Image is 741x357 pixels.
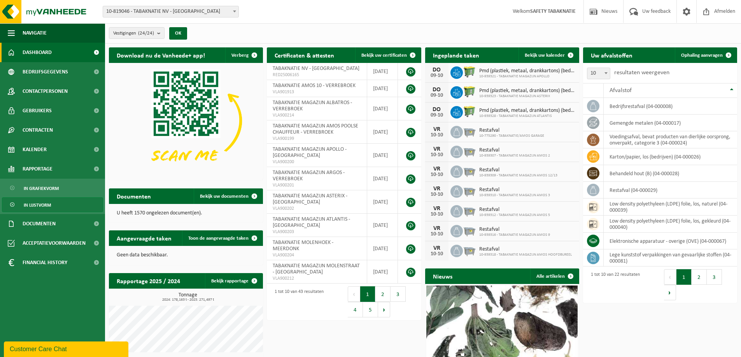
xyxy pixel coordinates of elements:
[429,186,445,192] div: VR
[429,166,445,172] div: VR
[429,172,445,178] div: 10-10
[273,263,360,275] span: TABAKNATIE MAGAZIJN MOLENSTRAAT - [GEOGRAPHIC_DATA]
[429,152,445,158] div: 10-10
[604,115,737,131] td: gemengde metalen (04-000017)
[429,245,445,251] div: VR
[429,87,445,93] div: DO
[429,212,445,217] div: 10-10
[273,229,361,235] span: VLA900203
[109,273,188,288] h2: Rapportage 2025 / 2024
[479,187,550,193] span: Restafval
[23,159,53,179] span: Rapportage
[664,269,676,285] button: Previous
[604,182,737,199] td: restafval (04-000029)
[479,88,575,94] span: Pmd (plastiek, metaal, drankkartons) (bedrijven)
[530,9,576,14] strong: SAFETY TABAKNATIE
[692,269,707,285] button: 2
[23,253,67,272] span: Financial History
[479,153,550,158] span: 10-939307 - TABAKNATIE MAGAZIJN AMOS 2
[676,269,692,285] button: 1
[103,6,238,17] span: 10-819046 - TABAKNATIE NV - ANTWERPEN
[463,145,476,158] img: WB-2500-GAL-GY-01
[273,89,361,95] span: VLA901913
[479,253,572,257] span: 10-939318 - TABAKNATIE MAGAZIJN AMOS HOOFDBUREEL
[604,199,737,216] td: low density polyethyleen (LDPE) folie, los, naturel (04-000039)
[273,146,347,158] span: TABAKNATIE MAGAZIJN APOLLO - [GEOGRAPHIC_DATA]
[273,182,361,188] span: VLA900201
[367,63,398,80] td: [DATE]
[23,62,68,82] span: Bedrijfsgegevens
[425,47,487,63] h2: Ingeplande taken
[367,120,398,144] td: [DATE]
[429,146,445,152] div: VR
[675,47,736,63] a: Ophaling aanvragen
[113,293,263,302] h3: Tonnage
[479,233,550,237] span: 10-939316 - TABAKNATIE MAGAZIJN AMOS 9
[664,285,676,300] button: Next
[23,120,53,140] span: Contracten
[273,193,347,205] span: TABAKNATIE MAGAZIJN ASTERIX - [GEOGRAPHIC_DATA]
[23,140,47,159] span: Kalender
[109,230,179,246] h2: Aangevraagde taken
[587,268,640,301] div: 1 tot 10 van 22 resultaten
[707,269,722,285] button: 3
[429,126,445,132] div: VR
[530,268,578,284] a: Alle artikelen
[429,106,445,113] div: DO
[367,97,398,120] td: [DATE]
[109,47,213,63] h2: Download nu de Vanheede+ app!
[587,68,610,79] span: 10
[479,134,544,138] span: 10-775290 - TABAKNATIE/AMOS GARAGE
[231,53,249,58] span: Verberg
[604,148,737,165] td: karton/papier, los (bedrijven) (04-000026)
[604,249,737,266] td: lege kunststof verpakkingen van gevaarlijke stoffen (04-000081)
[479,108,575,114] span: Pmd (plastiek, metaal, drankkartons) (bedrijven)
[429,67,445,73] div: DO
[463,105,476,118] img: WB-0660-HPE-GN-50
[23,82,68,101] span: Contactpersonen
[479,114,575,118] span: 10-939328 - TABAKNATIE MAGAZIJN ATLANTIS
[361,53,407,58] span: Bekijk uw certificaten
[273,205,361,212] span: VLA900202
[429,232,445,237] div: 10-10
[367,237,398,260] td: [DATE]
[273,216,350,228] span: TABAKNATIE MAGAZIJN ATLANTIS - [GEOGRAPHIC_DATA]
[367,80,398,97] td: [DATE]
[375,286,391,302] button: 2
[348,286,360,302] button: Previous
[4,340,130,357] iframe: chat widget
[525,53,565,58] span: Bekijk uw kalender
[463,184,476,197] img: WB-2500-GAL-GY-01
[429,93,445,98] div: 09-10
[200,194,249,199] span: Bekijk uw documenten
[429,205,445,212] div: VR
[463,164,476,178] img: WB-2500-GAL-GY-01
[604,98,737,115] td: bedrijfsrestafval (04-000008)
[367,167,398,190] td: [DATE]
[367,144,398,167] td: [DATE]
[23,23,47,43] span: Navigatie
[429,251,445,257] div: 10-10
[24,181,59,196] span: In grafiekvorm
[479,167,557,173] span: Restafval
[367,260,398,284] td: [DATE]
[273,170,345,182] span: TABAKNATIE MAGAZIJN ARGOS - VERREBROEK
[113,28,154,39] span: Vestigingen
[463,204,476,217] img: WB-2500-GAL-GY-01
[103,6,239,17] span: 10-819046 - TABAKNATIE NV - ANTWERPEN
[479,74,575,79] span: 10-939321 - TABAKNATIE MAGAZIJN APOLLO
[23,233,86,253] span: Acceptatievoorwaarden
[182,230,262,246] a: Toon de aangevraagde taken
[273,83,356,89] span: TABAKNATIE AMOS 10 - VERREBROEK
[479,147,550,153] span: Restafval
[23,214,56,233] span: Documenten
[479,173,557,178] span: 10-939309 - TABAKNATIE MAGAZIJN AMOS 12/13
[604,131,737,148] td: voedingsafval, bevat producten van dierlijke oorsprong, onverpakt, categorie 3 (04-000024)
[429,73,445,78] div: 09-10
[24,198,51,212] span: In lijstvorm
[367,190,398,214] td: [DATE]
[479,213,550,218] span: 10-939312 - TABAKNATIE MAGAZIJN AMOS 5
[479,207,550,213] span: Restafval
[109,188,159,204] h2: Documenten
[463,224,476,237] img: WB-2500-GAL-GY-01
